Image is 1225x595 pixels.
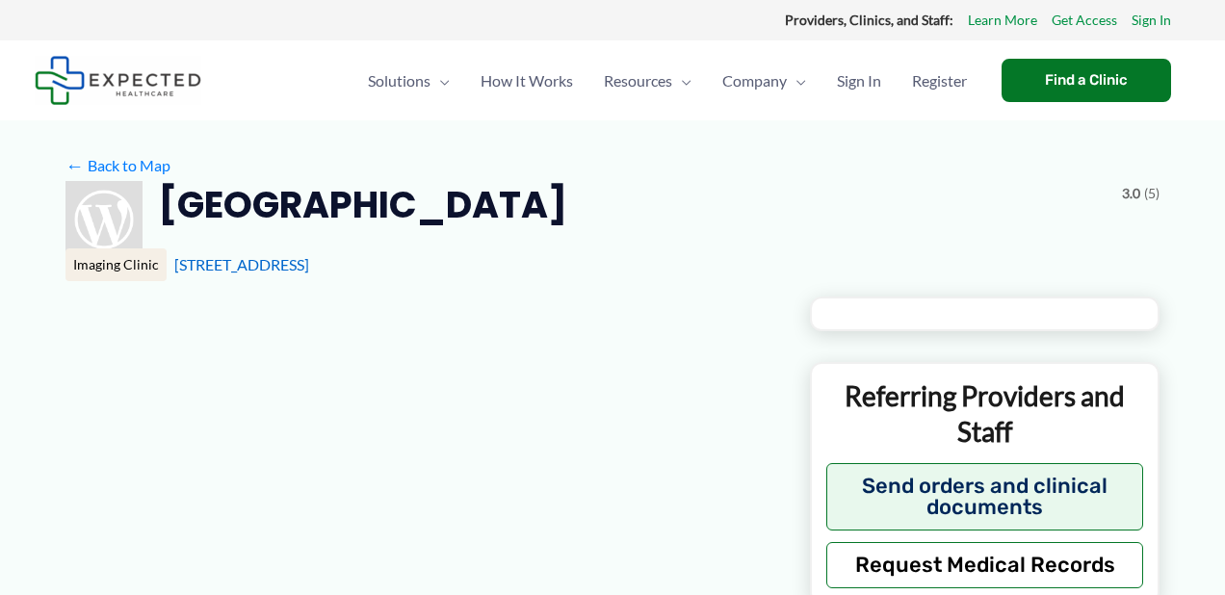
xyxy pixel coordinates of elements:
span: Resources [604,47,672,115]
a: Learn More [968,8,1037,33]
span: Sign In [837,47,881,115]
span: Menu Toggle [672,47,691,115]
button: Request Medical Records [826,542,1143,588]
a: ResourcesMenu Toggle [588,47,707,115]
a: ←Back to Map [65,151,170,180]
nav: Primary Site Navigation [352,47,982,115]
a: Find a Clinic [1002,59,1171,102]
span: Company [722,47,787,115]
span: 3.0 [1122,181,1140,206]
a: Sign In [1132,8,1171,33]
a: SolutionsMenu Toggle [352,47,465,115]
a: How It Works [465,47,588,115]
p: Referring Providers and Staff [826,378,1143,449]
h2: [GEOGRAPHIC_DATA] [158,181,567,228]
span: ← [65,156,84,174]
span: Register [912,47,967,115]
button: Send orders and clinical documents [826,463,1143,530]
a: Get Access [1052,8,1117,33]
div: Imaging Clinic [65,248,167,281]
a: Sign In [821,47,897,115]
span: How It Works [481,47,573,115]
span: Menu Toggle [430,47,450,115]
span: (5) [1144,181,1160,206]
span: Solutions [368,47,430,115]
a: Register [897,47,982,115]
a: CompanyMenu Toggle [707,47,821,115]
strong: Providers, Clinics, and Staff: [785,12,953,28]
a: [STREET_ADDRESS] [174,255,309,273]
span: Menu Toggle [787,47,806,115]
img: Expected Healthcare Logo - side, dark font, small [35,56,201,105]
